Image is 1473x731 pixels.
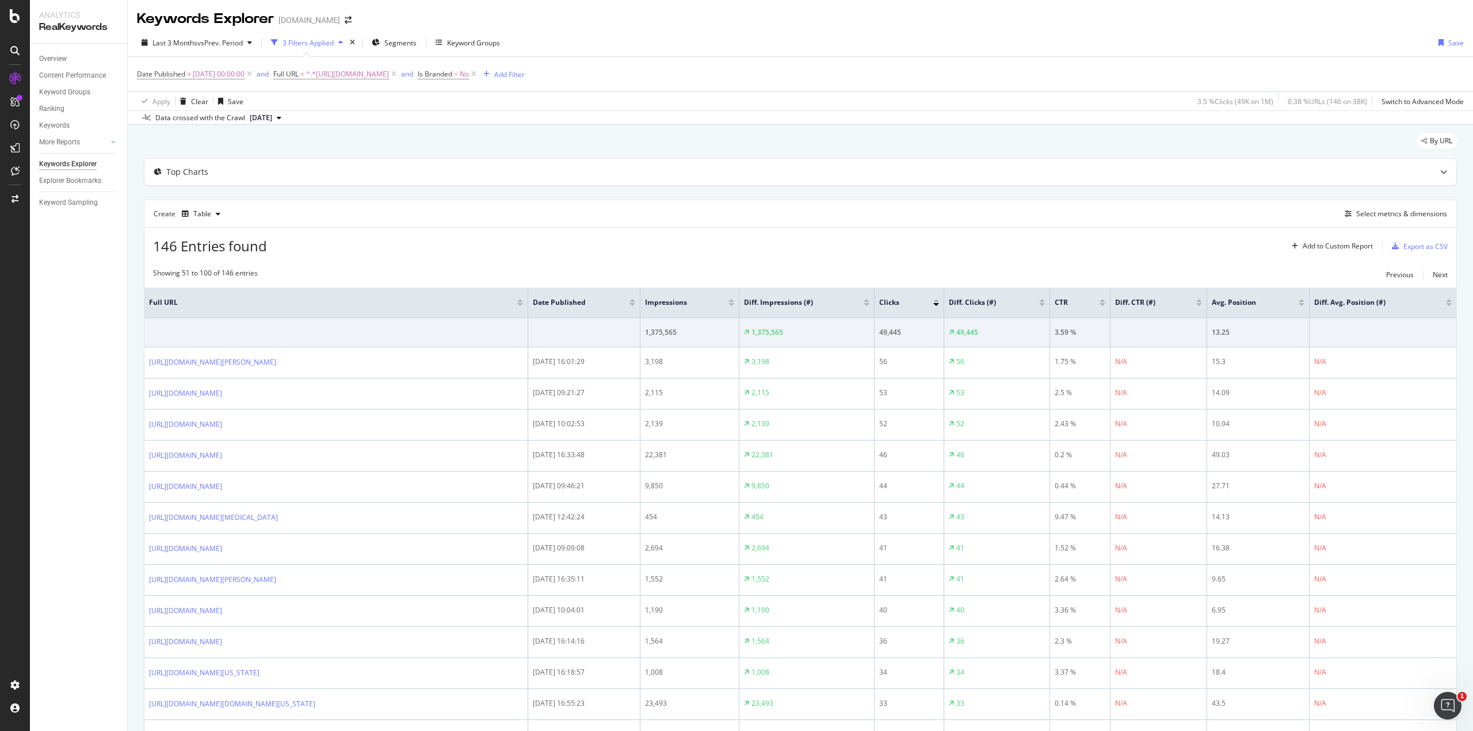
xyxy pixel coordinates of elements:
[1386,270,1414,280] div: Previous
[1115,419,1127,429] div: N/A
[744,297,846,308] span: Diff. Impressions (#)
[1314,419,1326,429] div: N/A
[367,33,421,52] button: Segments
[956,698,964,709] div: 33
[149,388,222,399] a: [URL][DOMAIN_NAME]
[1212,419,1304,429] div: 10.94
[1314,450,1326,460] div: N/A
[137,33,257,52] button: Last 3 MonthsvsPrev. Period
[751,388,769,398] div: 2,115
[1212,327,1304,338] div: 13.25
[39,9,118,21] div: Analytics
[956,667,964,678] div: 34
[879,512,939,522] div: 43
[1055,636,1105,646] div: 2.3 %
[152,38,197,48] span: Last 3 Months
[533,388,635,398] div: [DATE] 09:21:27
[39,53,119,65] a: Overview
[1115,667,1127,678] div: N/A
[533,512,635,522] div: [DATE] 12:42:24
[1055,297,1082,308] span: CTR
[1382,97,1464,106] div: Switch to Advanced Mode
[879,574,939,584] div: 41
[149,357,276,368] a: [URL][DOMAIN_NAME][PERSON_NAME]
[879,543,939,553] div: 41
[1430,137,1452,144] span: By URL
[39,136,108,148] a: More Reports
[401,68,413,79] button: and
[257,68,269,79] button: and
[1055,667,1105,678] div: 3.37 %
[39,175,119,187] a: Explorer Bookmarks
[533,636,635,646] div: [DATE] 16:14:16
[879,667,939,678] div: 34
[1115,698,1127,709] div: N/A
[645,419,734,429] div: 2,139
[175,92,208,110] button: Clear
[1212,605,1304,615] div: 6.95
[1212,667,1304,678] div: 18.4
[1314,543,1326,553] div: N/A
[137,69,185,79] span: Date Published
[645,450,734,460] div: 22,381
[1115,481,1127,491] div: N/A
[1115,357,1127,367] div: N/A
[149,605,222,617] a: [URL][DOMAIN_NAME]
[1340,207,1447,221] button: Select metrics & dimensions
[39,175,101,187] div: Explorer Bookmarks
[956,327,978,338] div: 49,445
[533,419,635,429] div: [DATE] 10:02:53
[39,103,119,115] a: Ranking
[39,70,119,82] a: Content Performance
[1115,297,1179,308] span: Diff. CTR (#)
[193,66,245,82] span: [DATE] 00:00:00
[39,158,119,170] a: Keywords Explorer
[137,9,274,29] div: Keywords Explorer
[1212,543,1304,553] div: 16.38
[1212,357,1304,367] div: 15.3
[533,297,612,308] span: Date Published
[494,70,525,79] div: Add Filter
[645,543,734,553] div: 2,694
[645,481,734,491] div: 9,850
[645,605,734,615] div: 1,190
[956,512,964,522] div: 43
[401,69,413,79] div: and
[879,327,939,338] div: 49,445
[39,21,118,34] div: RealKeywords
[956,450,964,460] div: 46
[213,92,243,110] button: Save
[751,698,773,709] div: 23,493
[751,636,769,646] div: 1,564
[1314,698,1326,709] div: N/A
[447,38,500,48] div: Keyword Groups
[1457,692,1467,701] span: 1
[177,205,225,223] button: Table
[533,357,635,367] div: [DATE] 16:01:29
[1055,574,1105,584] div: 2.64 %
[1055,605,1105,615] div: 3.36 %
[228,97,243,106] div: Save
[751,327,783,338] div: 1,375,565
[1055,512,1105,522] div: 9.47 %
[1314,667,1326,678] div: N/A
[149,698,315,710] a: [URL][DOMAIN_NAME][DOMAIN_NAME][US_STATE]
[751,667,769,678] div: 1,008
[1197,97,1273,106] div: 3.5 % Clicks ( 49K on 1M )
[1314,481,1326,491] div: N/A
[149,450,222,461] a: [URL][DOMAIN_NAME]
[460,66,469,82] span: No
[479,67,525,81] button: Add Filter
[1403,242,1448,251] div: Export as CSV
[149,574,276,585] a: [URL][DOMAIN_NAME][PERSON_NAME]
[153,236,267,255] span: 146 Entries found
[751,357,769,367] div: 3,198
[257,69,269,79] div: and
[1417,133,1457,149] div: legacy label
[306,66,389,82] span: ^.*[URL][DOMAIN_NAME]
[533,574,635,584] div: [DATE] 16:35:11
[1433,268,1448,282] button: Next
[645,297,711,308] span: Impressions
[751,512,764,522] div: 454
[1212,512,1304,522] div: 14.13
